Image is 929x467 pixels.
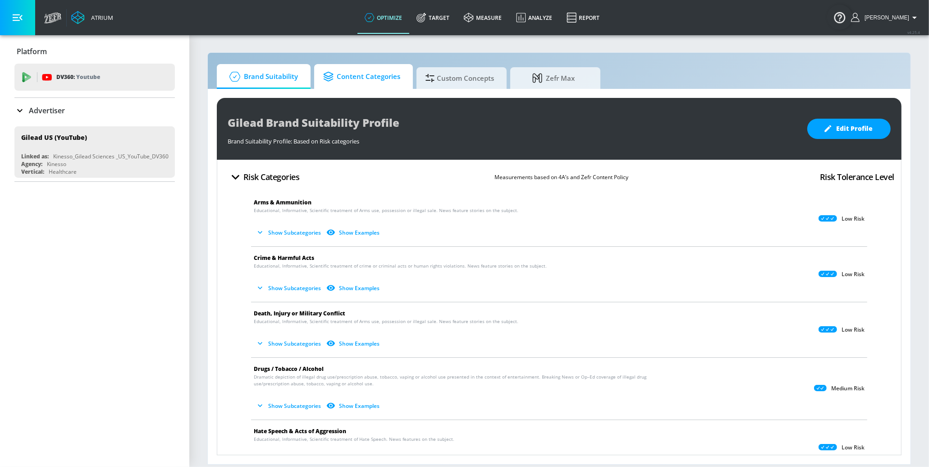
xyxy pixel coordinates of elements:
[29,106,65,116] p: Advertiser
[325,225,383,240] button: Show Examples
[254,263,547,269] span: Educational, Informative, Scientific treatment of crime or criminal acts or human rights violatio...
[254,398,325,413] button: Show Subcategories
[254,436,454,443] span: Educational, Informative, Scientific treatment of Hate Speech. News features on the subject.
[254,365,324,373] span: Drugs / Tobacco / Alcohol
[254,310,345,317] span: Death, Injury or Military Conflict
[842,215,865,222] p: Low Risk
[519,67,588,89] span: Zefr Max
[907,30,920,35] span: v 4.25.4
[71,11,113,24] a: Atrium
[47,160,66,168] div: Kinesso
[226,66,298,88] span: Brand Suitability
[254,374,671,387] span: Dramatic depiction of illegal drug use/prescription abuse, tobacco, vaping or alcohol use present...
[851,12,920,23] button: [PERSON_NAME]
[254,427,346,435] span: Hate Speech & Acts of Aggression
[21,168,44,176] div: Vertical:
[14,126,175,178] div: Gilead US (YouTube)Linked as:Kinesso_Gilead Sciences _US_YouTube_DV360Agency:KinessoVertical:Heal...
[87,14,113,22] div: Atrium
[14,64,175,91] div: DV360: Youtube
[243,171,300,183] h4: Risk Categories
[228,133,798,145] div: Brand Suitability Profile: Based on Risk categories
[827,5,852,30] button: Open Resource Center
[325,336,383,351] button: Show Examples
[559,1,607,34] a: Report
[842,271,865,278] p: Low Risk
[254,207,518,214] span: Educational, Informative, Scientific treatment of Arms use, possession or illegal sale. News feat...
[861,14,909,21] span: login as: veronica.hernandez@zefr.com
[14,39,175,64] div: Platform
[21,133,87,142] div: Gilead US (YouTube)
[409,1,457,34] a: Target
[21,160,42,168] div: Agency:
[21,153,49,160] div: Linked as:
[254,318,518,325] span: Educational, Informative, Scientific treatment of Arms use, possession or illegal sale. News feat...
[325,281,383,296] button: Show Examples
[357,1,409,34] a: optimize
[76,72,100,82] p: Youtube
[49,168,77,176] div: Healthcare
[831,385,865,392] p: Medium Risk
[825,123,873,134] span: Edit Profile
[842,444,865,451] p: Low Risk
[254,254,314,262] span: Crime & Harmful Acts
[842,326,865,333] p: Low Risk
[254,225,325,240] button: Show Subcategories
[56,72,100,82] p: DV360:
[254,199,311,206] span: Arms & Ammunition
[17,46,47,56] p: Platform
[820,171,894,183] h4: Risk Tolerance Level
[807,119,891,139] button: Edit Profile
[509,1,559,34] a: Analyze
[14,98,175,123] div: Advertiser
[224,166,303,188] button: Risk Categories
[254,281,325,296] button: Show Subcategories
[254,336,325,351] button: Show Subcategories
[325,398,383,413] button: Show Examples
[494,172,628,182] p: Measurements based on 4A’s and Zefr Content Policy
[426,67,494,89] span: Custom Concepts
[457,1,509,34] a: measure
[53,153,169,160] div: Kinesso_Gilead Sciences _US_YouTube_DV360
[323,66,400,88] span: Content Categories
